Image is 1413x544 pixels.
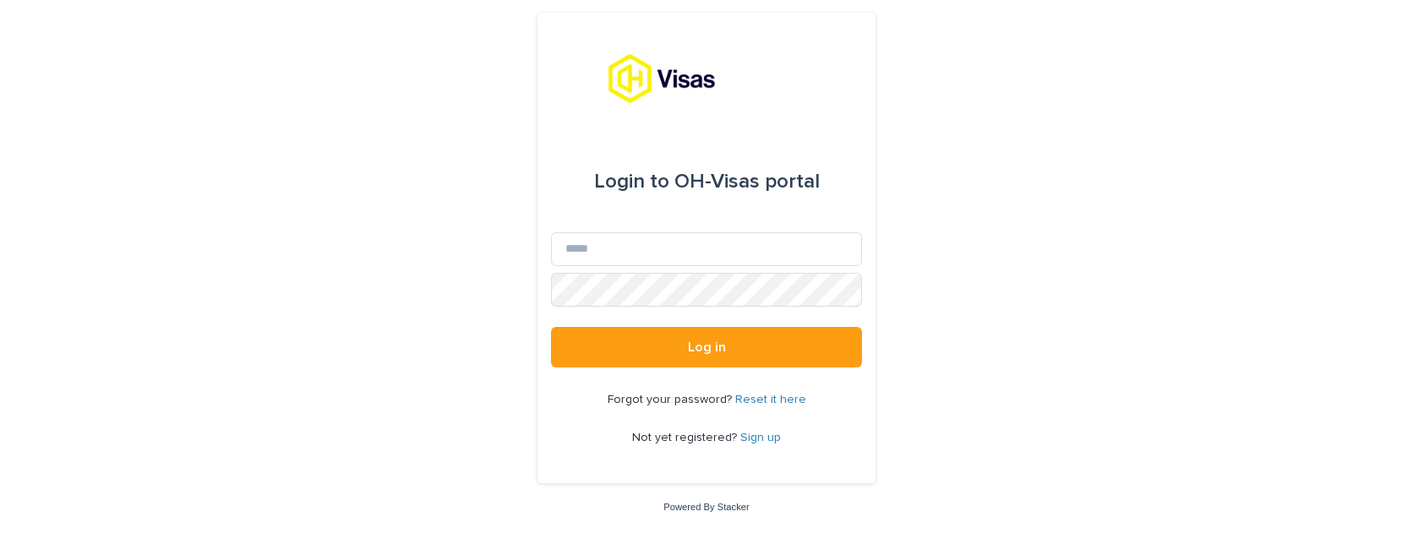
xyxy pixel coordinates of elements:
img: tx8HrbJQv2PFQx4TXEq5 [608,53,805,104]
span: Not yet registered? [632,432,740,443]
a: Sign up [740,432,781,443]
button: Log in [551,327,862,367]
span: Login to [594,171,669,192]
span: Forgot your password? [608,394,735,405]
div: OH-Visas portal [594,158,820,205]
a: Powered By Stacker [663,502,749,512]
span: Log in [688,340,726,354]
a: Reset it here [735,394,806,405]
